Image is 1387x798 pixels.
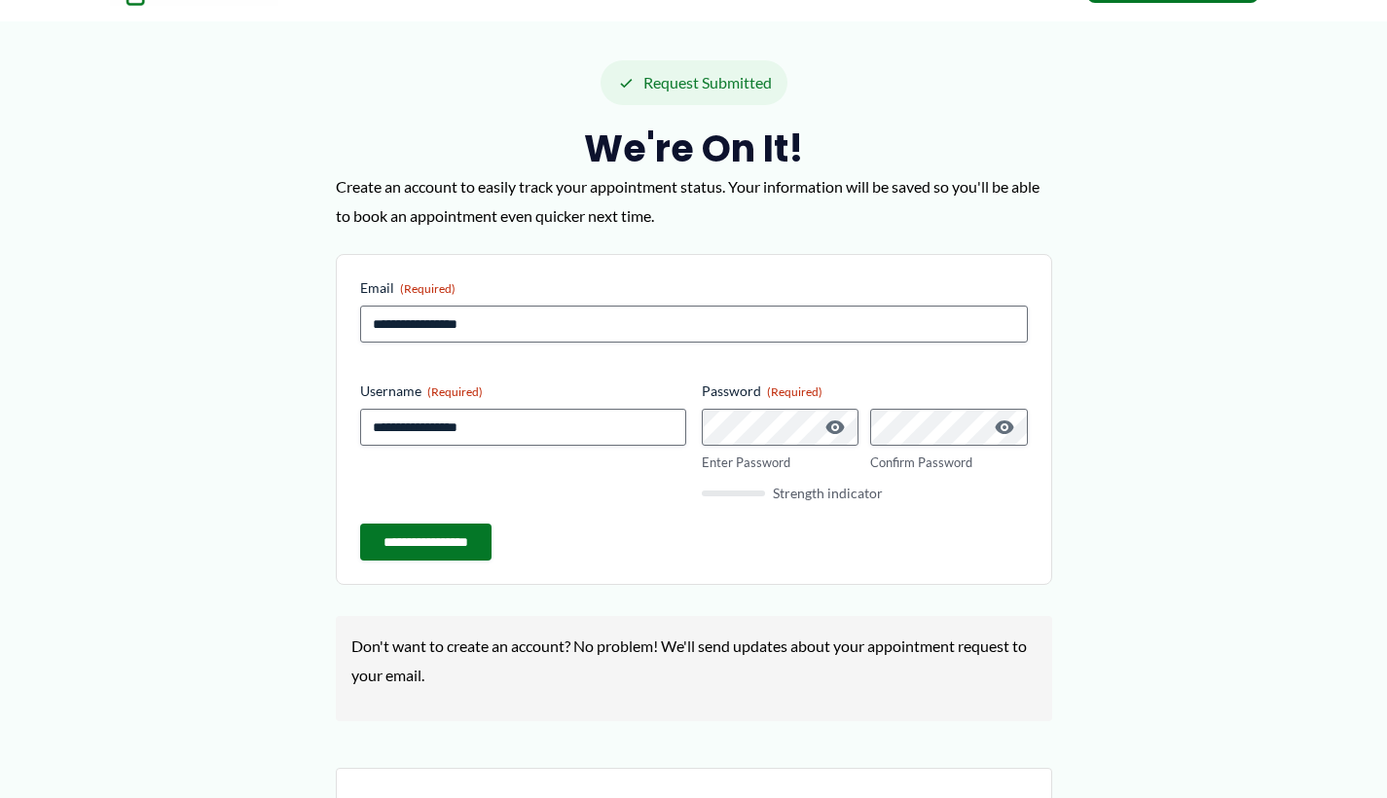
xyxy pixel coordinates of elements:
[400,281,456,296] span: (Required)
[336,125,1052,172] h2: We're on it!
[870,453,1028,472] label: Confirm Password
[360,381,686,401] label: Username
[702,381,822,401] legend: Password
[767,384,822,399] span: (Required)
[702,487,1028,500] div: Strength indicator
[702,453,859,472] label: Enter Password
[993,416,1016,439] button: Show Password
[823,416,847,439] button: Show Password
[427,384,483,399] span: (Required)
[601,60,787,105] div: Request Submitted
[336,172,1052,230] p: Create an account to easily track your appointment status. Your information will be saved so you'...
[360,278,1028,298] label: Email
[351,632,1037,689] p: Don't want to create an account? No problem! We'll send updates about your appointment request to...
